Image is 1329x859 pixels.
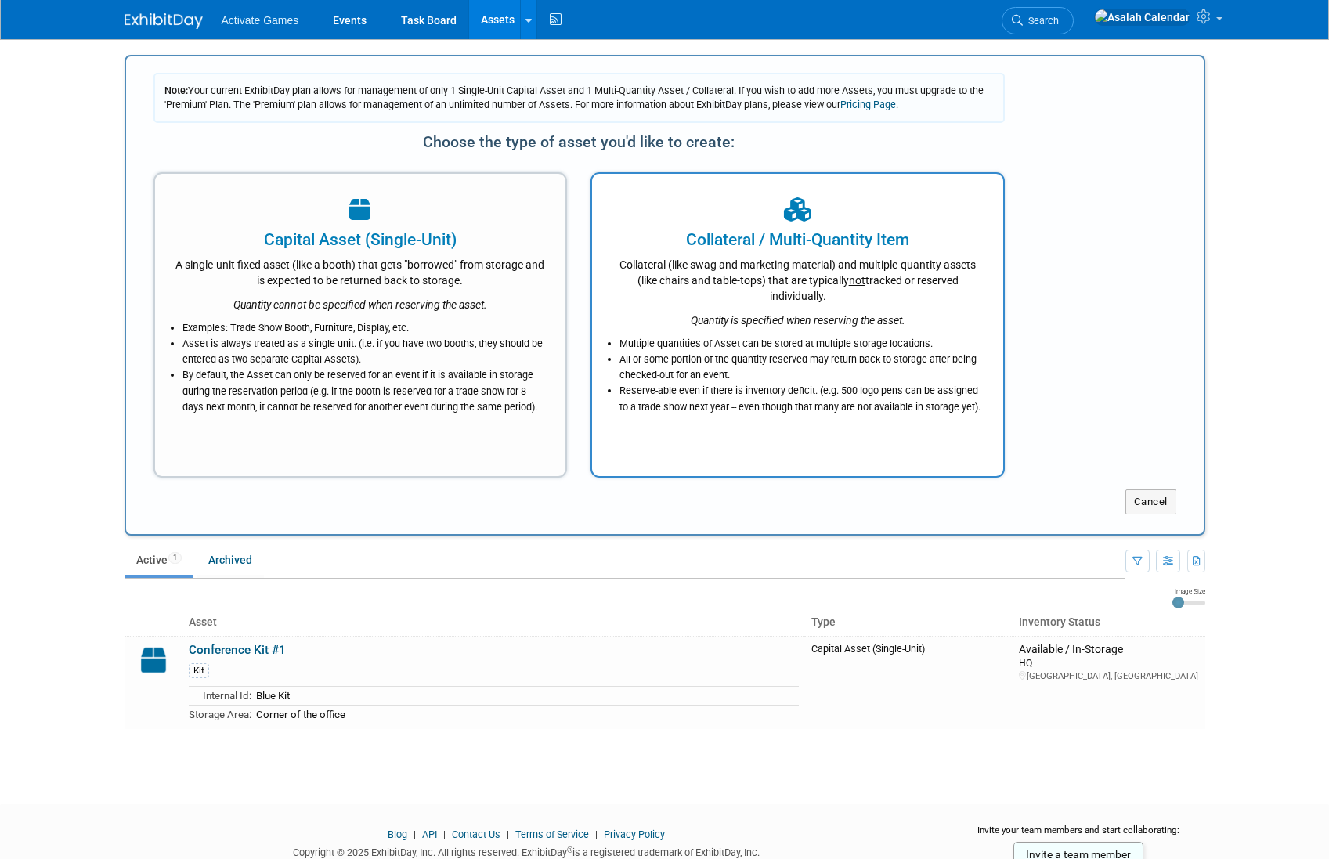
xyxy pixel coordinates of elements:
div: Collateral / Multi-Quantity Item [612,228,984,251]
span: Activate Games [222,14,299,27]
span: | [439,828,450,840]
div: HQ [1019,656,1198,670]
div: A single-unit fixed asset (like a booth) that gets "borrowed" from storage and is expected to be ... [175,251,547,288]
div: Choose the type of asset you'd like to create: [153,127,1006,157]
td: Capital Asset (Single-Unit) [805,636,1013,729]
span: | [503,828,513,840]
span: | [591,828,601,840]
span: Storage Area: [189,709,251,720]
sup: ® [567,846,572,854]
div: Capital Asset (Single-Unit) [175,228,547,251]
li: By default, the Asset can only be reserved for an event if it is available in storage during the ... [182,367,547,414]
a: Conference Kit #1 [189,643,286,657]
li: Asset is always treated as a single unit. (i.e. if you have two booths, they should be entered as... [182,336,547,367]
td: Corner of the office [251,705,799,723]
li: Multiple quantities of Asset can be stored at multiple storage locations. [619,336,984,352]
a: Search [1002,7,1074,34]
span: 1 [168,552,182,564]
span: | [410,828,420,840]
span: Search [1023,15,1059,27]
div: Invite your team members and start collaborating: [952,824,1205,847]
a: Pricing Page [840,99,896,110]
div: Image Size [1172,587,1205,596]
th: Asset [182,609,805,636]
a: Blog [388,828,407,840]
img: Asalah Calendar [1094,9,1190,26]
li: All or some portion of the quantity reserved may return back to storage after being checked-out f... [619,352,984,383]
img: Capital-Asset-Icon-2.png [131,643,176,677]
th: Type [805,609,1013,636]
span: not [849,274,865,287]
div: Collateral (like swag and marketing material) and multiple-quantity assets (like chairs and table... [612,251,984,304]
a: Active1 [125,545,193,575]
img: ExhibitDay [125,13,203,29]
div: Available / In-Storage [1019,643,1198,657]
i: Quantity is specified when reserving the asset. [691,314,905,327]
div: [GEOGRAPHIC_DATA], [GEOGRAPHIC_DATA] [1019,670,1198,682]
div: Kit [189,663,209,678]
td: Internal Id: [189,687,251,706]
td: Blue Kit [251,687,799,706]
a: Contact Us [452,828,500,840]
i: Quantity cannot be specified when reserving the asset. [233,298,487,311]
a: Terms of Service [515,828,589,840]
a: Archived [197,545,264,575]
span: Note: [164,85,188,96]
span: Your current ExhibitDay plan allows for management of only 1 Single-Unit Capital Asset and 1 Mult... [164,85,984,110]
a: Privacy Policy [604,828,665,840]
li: Examples: Trade Show Booth, Furniture, Display, etc. [182,320,547,336]
a: API [422,828,437,840]
li: Reserve-able even if there is inventory deficit. (e.g. 500 logo pens can be assigned to a trade s... [619,383,984,414]
button: Cancel [1125,489,1176,514]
